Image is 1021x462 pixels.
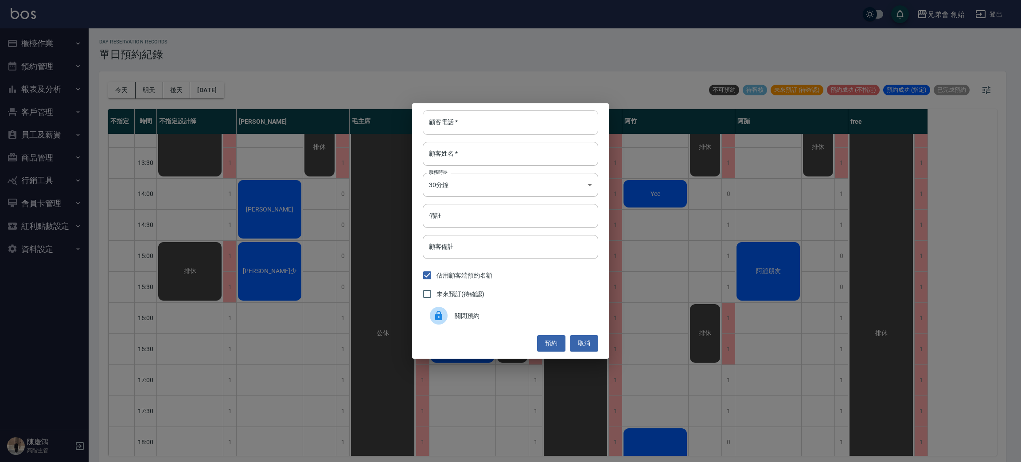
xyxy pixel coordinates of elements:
span: 關閉預約 [455,311,591,321]
span: 未來預訂(待確認) [436,290,484,299]
button: 取消 [570,335,598,352]
button: 預約 [537,335,565,352]
label: 服務時長 [429,169,448,176]
div: 30分鐘 [423,173,598,197]
span: 佔用顧客端預約名額 [436,271,492,280]
div: 關閉預約 [423,303,598,328]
